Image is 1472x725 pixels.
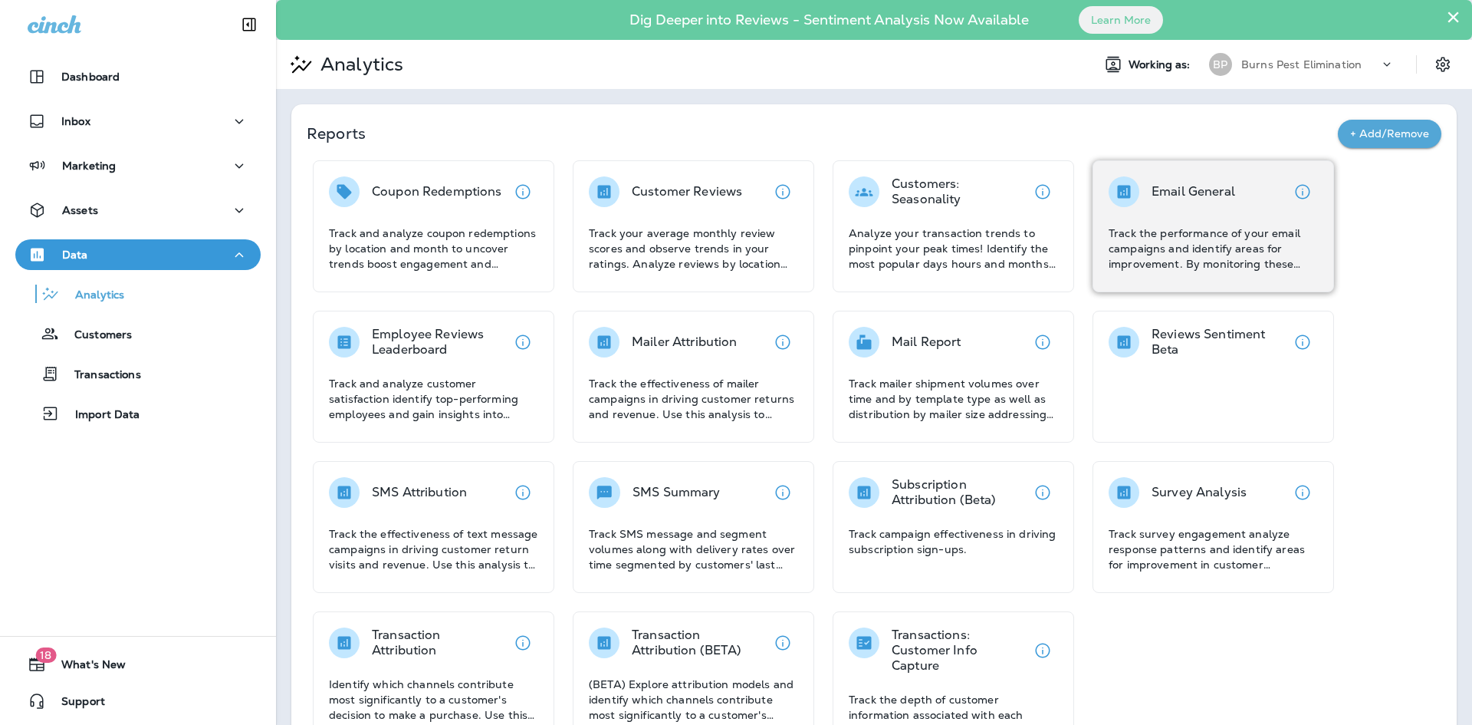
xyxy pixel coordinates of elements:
[632,184,742,199] p: Customer Reviews
[15,61,261,92] button: Dashboard
[1209,53,1232,76] div: BP
[767,628,798,658] button: View details
[15,278,261,310] button: Analytics
[46,695,105,713] span: Support
[329,526,538,572] p: Track the effectiveness of text message campaigns in driving customer return visits and revenue. ...
[1338,120,1441,148] button: + Add/Remove
[15,195,261,226] button: Assets
[1446,5,1460,29] button: Close
[849,226,1058,272] p: Analyze your transaction trends to pinpoint your peak times! Identify the most popular days hours...
[767,477,798,508] button: View details
[1027,327,1058,358] button: View details
[314,53,403,76] p: Analytics
[59,328,132,343] p: Customers
[767,176,798,207] button: View details
[589,376,798,422] p: Track the effectiveness of mailer campaigns in driving customer returns and revenue. Use this ana...
[372,184,502,199] p: Coupon Redemptions
[329,376,538,422] p: Track and analyze customer satisfaction identify top-performing employees and gain insights into ...
[892,477,1027,508] p: Subscription Attribution (Beta)
[15,150,261,181] button: Marketing
[62,249,88,261] p: Data
[60,408,140,423] p: Import Data
[1027,635,1058,666] button: View details
[632,485,721,500] p: SMS Summary
[46,658,126,677] span: What's New
[60,288,124,303] p: Analytics
[1129,58,1194,71] span: Working as:
[59,368,141,383] p: Transactions
[632,334,738,350] p: Mailer Attribution
[589,526,798,572] p: Track SMS message and segment volumes along with delivery rates over time segmented by customers'...
[372,327,508,358] p: Employee Reviews Leaderboard
[892,334,961,350] p: Mail Report
[15,686,261,717] button: Support
[15,649,261,680] button: 18What's New
[15,358,261,390] button: Transactions
[1287,477,1318,508] button: View details
[307,123,1338,144] p: Reports
[1287,327,1318,358] button: View details
[1152,327,1287,358] p: Reviews Sentiment Beta
[329,677,538,723] p: Identify which channels contribute most significantly to a customer's decision to make a purchase...
[228,9,271,40] button: Collapse Sidebar
[767,327,798,358] button: View details
[62,160,116,172] p: Marketing
[1429,51,1457,78] button: Settings
[585,18,1073,22] p: Dig Deeper into Reviews - Sentiment Analysis Now Available
[15,239,261,270] button: Data
[589,677,798,723] p: (BETA) Explore attribution models and identify which channels contribute most significantly to a ...
[35,648,56,663] span: 18
[508,176,538,207] button: View details
[15,318,261,350] button: Customers
[1287,176,1318,207] button: View details
[1109,526,1318,572] p: Track survey engagement analyze response patterns and identify areas for improvement in customer ...
[1152,184,1235,199] p: Email General
[372,628,508,658] p: Transaction Attribution
[589,226,798,272] p: Track your average monthly review scores and observe trends in your ratings. Analyze reviews by l...
[849,376,1058,422] p: Track mailer shipment volumes over time and by template type as well as distribution by mailer si...
[849,526,1058,557] p: Track campaign effectiveness in driving subscription sign-ups.
[372,485,467,500] p: SMS Attribution
[892,176,1027,207] p: Customers: Seasonality
[1152,485,1247,500] p: Survey Analysis
[508,477,538,508] button: View details
[1241,58,1362,71] p: Burns Pest Elimination
[1027,176,1058,207] button: View details
[15,397,261,430] button: Import Data
[632,628,767,658] p: Transaction Attribution (BETA)
[1079,6,1163,34] button: Learn More
[508,327,538,358] button: View details
[329,226,538,272] p: Track and analyze coupon redemptions by location and month to uncover trends boost engagement and...
[15,106,261,137] button: Inbox
[61,115,90,127] p: Inbox
[508,628,538,658] button: View details
[1027,477,1058,508] button: View details
[62,204,98,216] p: Assets
[892,628,1027,674] p: Transactions: Customer Info Capture
[1109,226,1318,272] p: Track the performance of your email campaigns and identify areas for improvement. By monitoring t...
[61,71,120,83] p: Dashboard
